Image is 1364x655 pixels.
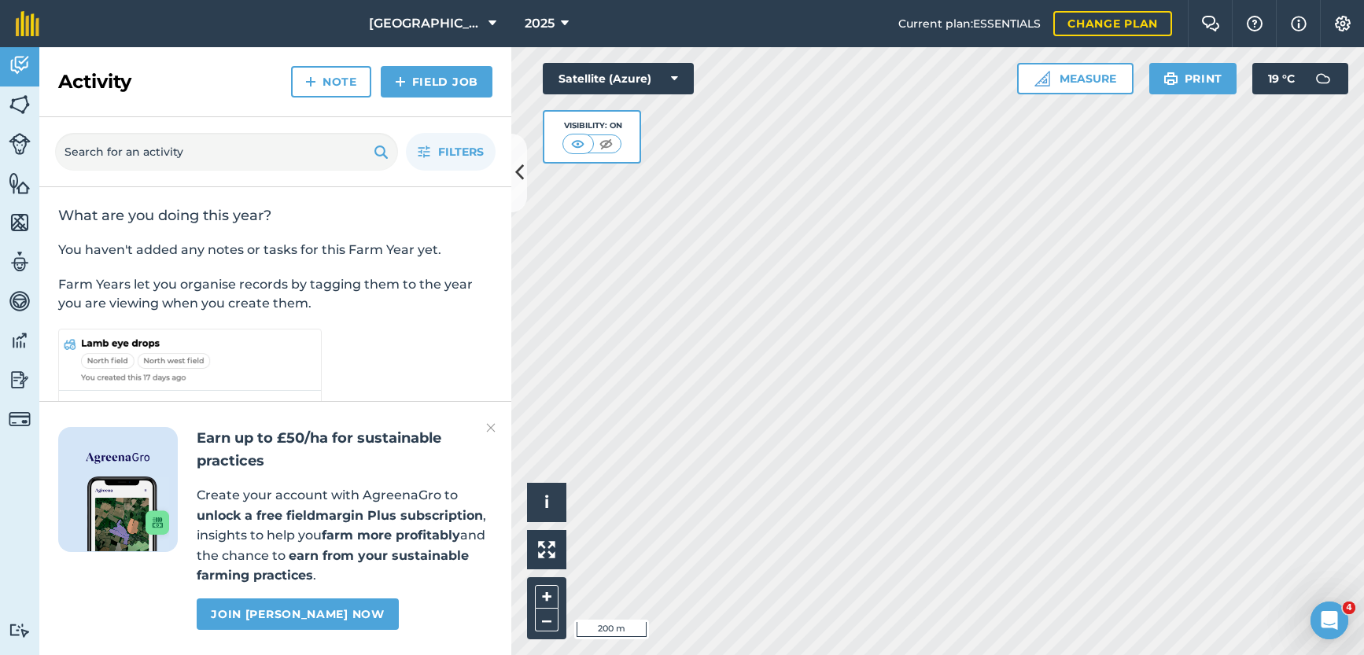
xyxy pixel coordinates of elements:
img: svg+xml;base64,PHN2ZyB4bWxucz0iaHR0cDovL3d3dy53My5vcmcvMjAwMC9zdmciIHdpZHRoPSIxOSIgaGVpZ2h0PSIyNC... [374,142,389,161]
a: Change plan [1053,11,1172,36]
button: + [535,585,559,609]
button: Measure [1017,63,1134,94]
p: You haven't added any notes or tasks for this Farm Year yet. [58,241,492,259]
input: Search for an activity [55,133,398,171]
span: Filters [438,143,484,160]
img: svg+xml;base64,PHN2ZyB4bWxucz0iaHR0cDovL3d3dy53My5vcmcvMjAwMC9zdmciIHdpZHRoPSIxOSIgaGVpZ2h0PSIyNC... [1163,69,1178,88]
button: – [535,609,559,631]
img: svg+xml;base64,PD94bWwgdmVyc2lvbj0iMS4wIiBlbmNvZGluZz0idXRmLTgiPz4KPCEtLSBHZW5lcmF0b3I6IEFkb2JlIE... [9,368,31,392]
h2: What are you doing this year? [58,206,492,225]
button: Satellite (Azure) [543,63,694,94]
img: svg+xml;base64,PD94bWwgdmVyc2lvbj0iMS4wIiBlbmNvZGluZz0idXRmLTgiPz4KPCEtLSBHZW5lcmF0b3I6IEFkb2JlIE... [9,133,31,155]
img: svg+xml;base64,PHN2ZyB4bWxucz0iaHR0cDovL3d3dy53My5vcmcvMjAwMC9zdmciIHdpZHRoPSI1MCIgaGVpZ2h0PSI0MC... [568,136,588,152]
h2: Activity [58,69,131,94]
button: i [527,483,566,522]
span: [GEOGRAPHIC_DATA] [369,14,482,33]
img: A cog icon [1333,16,1352,31]
img: Ruler icon [1034,71,1050,86]
iframe: Intercom live chat [1311,602,1348,639]
h2: Earn up to £50/ha for sustainable practices [197,427,492,473]
span: Current plan : ESSENTIALS [898,15,1041,32]
a: Join [PERSON_NAME] now [197,598,398,630]
img: svg+xml;base64,PD94bWwgdmVyc2lvbj0iMS4wIiBlbmNvZGluZz0idXRmLTgiPz4KPCEtLSBHZW5lcmF0b3I6IEFkb2JlIE... [9,53,31,77]
img: svg+xml;base64,PHN2ZyB4bWxucz0iaHR0cDovL3d3dy53My5vcmcvMjAwMC9zdmciIHdpZHRoPSI1NiIgaGVpZ2h0PSI2MC... [9,171,31,195]
span: i [544,492,549,512]
img: svg+xml;base64,PD94bWwgdmVyc2lvbj0iMS4wIiBlbmNvZGluZz0idXRmLTgiPz4KPCEtLSBHZW5lcmF0b3I6IEFkb2JlIE... [9,289,31,313]
img: fieldmargin Logo [16,11,39,36]
img: svg+xml;base64,PHN2ZyB4bWxucz0iaHR0cDovL3d3dy53My5vcmcvMjAwMC9zdmciIHdpZHRoPSIxNyIgaGVpZ2h0PSIxNy... [1291,14,1307,33]
strong: earn from your sustainable farming practices [197,548,469,583]
span: 4 [1343,602,1355,614]
button: 19 °C [1252,63,1348,94]
img: svg+xml;base64,PHN2ZyB4bWxucz0iaHR0cDovL3d3dy53My5vcmcvMjAwMC9zdmciIHdpZHRoPSIxNCIgaGVpZ2h0PSIyNC... [395,72,406,91]
img: svg+xml;base64,PHN2ZyB4bWxucz0iaHR0cDovL3d3dy53My5vcmcvMjAwMC9zdmciIHdpZHRoPSIxNCIgaGVpZ2h0PSIyNC... [305,72,316,91]
p: Create your account with AgreenaGro to , insights to help you and the chance to . [197,485,492,586]
img: svg+xml;base64,PHN2ZyB4bWxucz0iaHR0cDovL3d3dy53My5vcmcvMjAwMC9zdmciIHdpZHRoPSIyMiIgaGVpZ2h0PSIzMC... [486,418,496,437]
img: svg+xml;base64,PHN2ZyB4bWxucz0iaHR0cDovL3d3dy53My5vcmcvMjAwMC9zdmciIHdpZHRoPSI1MCIgaGVpZ2h0PSI0MC... [596,136,616,152]
img: svg+xml;base64,PD94bWwgdmVyc2lvbj0iMS4wIiBlbmNvZGluZz0idXRmLTgiPz4KPCEtLSBHZW5lcmF0b3I6IEFkb2JlIE... [9,250,31,274]
img: A question mark icon [1245,16,1264,31]
img: svg+xml;base64,PD94bWwgdmVyc2lvbj0iMS4wIiBlbmNvZGluZz0idXRmLTgiPz4KPCEtLSBHZW5lcmF0b3I6IEFkb2JlIE... [9,408,31,430]
button: Print [1149,63,1237,94]
div: Visibility: On [562,120,622,132]
strong: farm more profitably [322,528,460,543]
p: Farm Years let you organise records by tagging them to the year you are viewing when you create t... [58,275,492,313]
img: Four arrows, one pointing top left, one top right, one bottom right and the last bottom left [538,541,555,558]
span: 2025 [525,14,555,33]
img: svg+xml;base64,PD94bWwgdmVyc2lvbj0iMS4wIiBlbmNvZGluZz0idXRmLTgiPz4KPCEtLSBHZW5lcmF0b3I6IEFkb2JlIE... [1307,63,1339,94]
button: Filters [406,133,496,171]
img: svg+xml;base64,PHN2ZyB4bWxucz0iaHR0cDovL3d3dy53My5vcmcvMjAwMC9zdmciIHdpZHRoPSI1NiIgaGVpZ2h0PSI2MC... [9,211,31,234]
img: svg+xml;base64,PHN2ZyB4bWxucz0iaHR0cDovL3d3dy53My5vcmcvMjAwMC9zdmciIHdpZHRoPSI1NiIgaGVpZ2h0PSI2MC... [9,93,31,116]
img: Two speech bubbles overlapping with the left bubble in the forefront [1201,16,1220,31]
a: Note [291,66,371,98]
img: svg+xml;base64,PD94bWwgdmVyc2lvbj0iMS4wIiBlbmNvZGluZz0idXRmLTgiPz4KPCEtLSBHZW5lcmF0b3I6IEFkb2JlIE... [9,623,31,638]
a: Field Job [381,66,492,98]
strong: unlock a free fieldmargin Plus subscription [197,508,483,523]
img: Screenshot of the Gro app [87,477,169,551]
img: svg+xml;base64,PD94bWwgdmVyc2lvbj0iMS4wIiBlbmNvZGluZz0idXRmLTgiPz4KPCEtLSBHZW5lcmF0b3I6IEFkb2JlIE... [9,329,31,352]
span: 19 ° C [1268,63,1295,94]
